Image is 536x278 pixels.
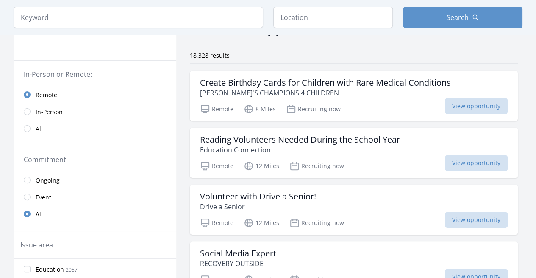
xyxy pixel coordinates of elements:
a: Create Birthday Cards for Children with Rare Medical Conditions [PERSON_NAME]'S CHAMPIONS 4 CHILD... [190,71,518,121]
p: 12 Miles [244,218,279,228]
span: All [36,210,43,219]
span: 18,328 results [190,51,230,59]
p: Remote [200,104,233,114]
p: Remote [200,218,233,228]
a: All [14,120,176,137]
a: Ongoing [14,171,176,188]
input: Education 2057 [24,266,31,272]
legend: In-Person or Remote: [24,69,166,79]
p: Recruiting now [289,161,344,171]
h3: Volunteer with Drive a Senior! [200,191,316,202]
p: Remote [200,161,233,171]
p: Drive a Senior [200,202,316,212]
span: Event [36,193,51,202]
p: Recruiting now [286,104,341,114]
span: Education [36,265,64,274]
span: In-Person [36,108,63,116]
a: All [14,205,176,222]
legend: Issue area [20,240,53,250]
h3: Create Birthday Cards for Children with Rare Medical Conditions [200,78,451,88]
span: 2057 [66,266,78,273]
h3: Reading Volunteers Needed During the School Year [200,135,400,145]
span: Search [447,12,469,22]
input: Location [273,7,393,28]
a: Reading Volunteers Needed During the School Year Education Connection Remote 12 Miles Recruiting ... [190,128,518,178]
span: View opportunity [445,212,508,228]
span: All [36,125,43,133]
span: View opportunity [445,155,508,171]
p: Recruiting now [289,218,344,228]
p: 12 Miles [244,161,279,171]
a: In-Person [14,103,176,120]
p: 8 Miles [244,104,276,114]
a: Event [14,188,176,205]
span: Remote [36,91,57,99]
button: Search [403,7,522,28]
p: Education Connection [200,145,400,155]
input: Keyword [14,7,263,28]
p: [PERSON_NAME]'S CHAMPIONS 4 CHILDREN [200,88,451,98]
span: View opportunity [445,98,508,114]
h3: Social Media Expert [200,248,276,258]
a: Volunteer with Drive a Senior! Drive a Senior Remote 12 Miles Recruiting now View opportunity [190,185,518,235]
legend: Commitment: [24,154,166,165]
a: Remote [14,86,176,103]
span: Ongoing [36,176,60,185]
p: RECOVERY OUTSIDE [200,258,276,269]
